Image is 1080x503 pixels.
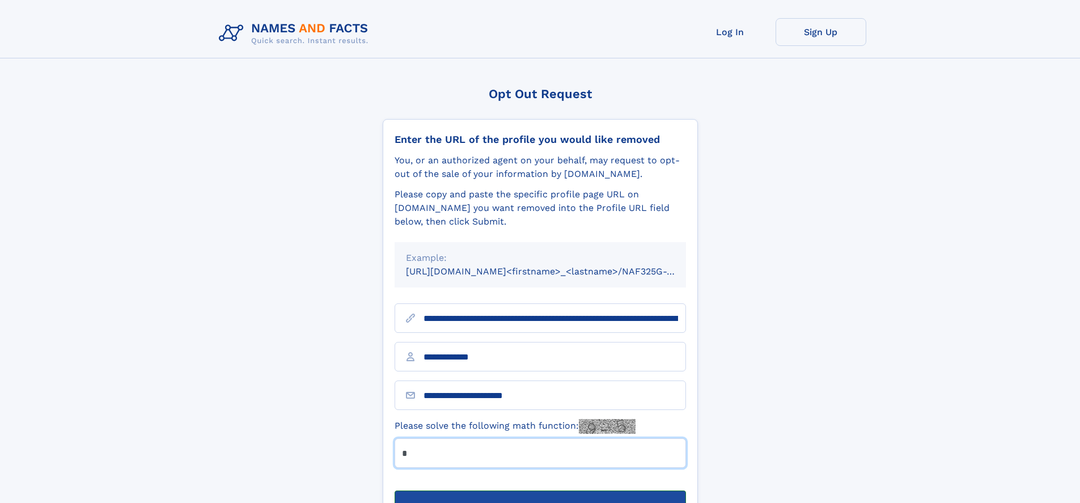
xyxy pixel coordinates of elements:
[685,18,776,46] a: Log In
[406,266,708,277] small: [URL][DOMAIN_NAME]<firstname>_<lastname>/NAF325G-xxxxxxxx
[776,18,866,46] a: Sign Up
[406,251,675,265] div: Example:
[395,154,686,181] div: You, or an authorized agent on your behalf, may request to opt-out of the sale of your informatio...
[395,133,686,146] div: Enter the URL of the profile you would like removed
[383,87,698,101] div: Opt Out Request
[395,419,636,434] label: Please solve the following math function:
[214,18,378,49] img: Logo Names and Facts
[395,188,686,229] div: Please copy and paste the specific profile page URL on [DOMAIN_NAME] you want removed into the Pr...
